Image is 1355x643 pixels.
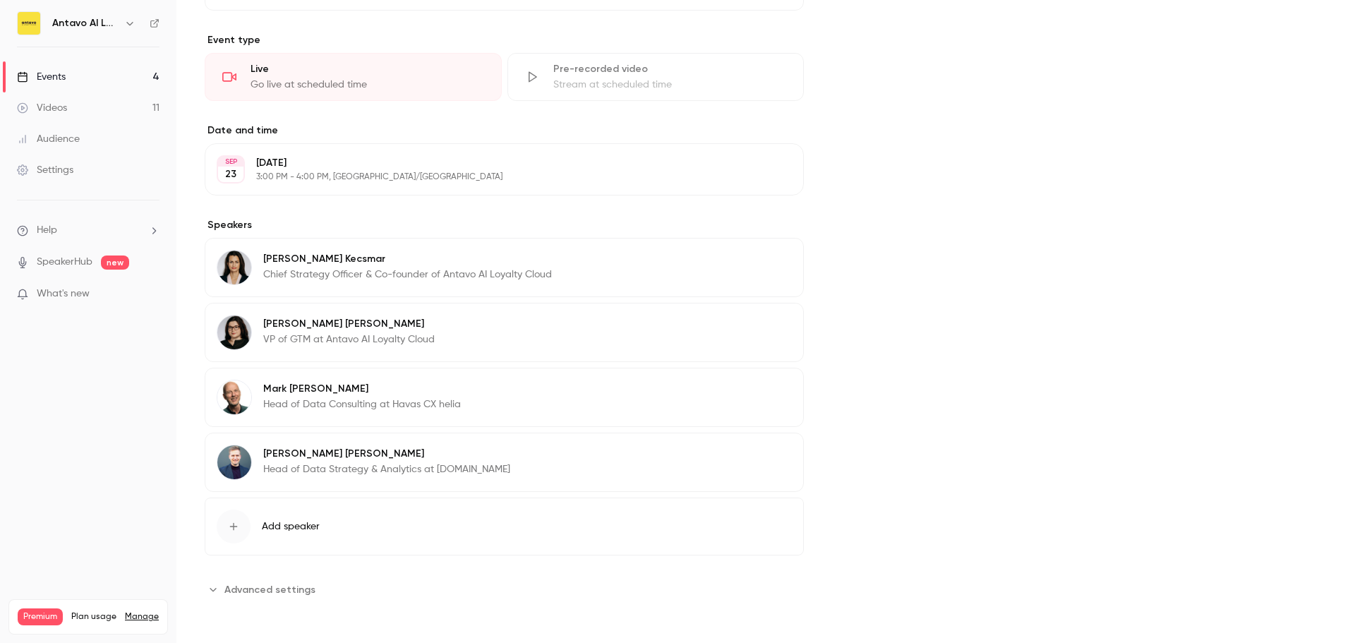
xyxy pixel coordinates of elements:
[125,611,159,623] a: Manage
[263,447,510,461] p: [PERSON_NAME] [PERSON_NAME]
[224,582,315,597] span: Advanced settings
[217,380,251,414] img: Mark Arnold
[52,16,119,30] h6: Antavo AI Loyalty Cloud
[101,256,129,270] span: new
[263,462,510,476] p: Head of Data Strategy & Analytics at [DOMAIN_NAME]
[143,288,159,301] iframe: Noticeable Trigger
[18,12,40,35] img: Antavo AI Loyalty Cloud
[17,223,159,238] li: help-dropdown-opener
[17,163,73,177] div: Settings
[218,157,243,167] div: SEP
[262,519,320,534] span: Add speaker
[17,70,66,84] div: Events
[263,382,461,396] p: Mark [PERSON_NAME]
[225,167,236,181] p: 23
[37,255,92,270] a: SpeakerHub
[205,498,804,555] button: Add speaker
[256,172,729,183] p: 3:00 PM - 4:00 PM, [GEOGRAPHIC_DATA]/[GEOGRAPHIC_DATA]
[205,578,324,601] button: Advanced settings
[17,101,67,115] div: Videos
[251,78,484,92] div: Go live at scheduled time
[205,368,804,427] div: Mark ArnoldMark [PERSON_NAME]Head of Data Consulting at Havas CX helia
[217,445,251,479] img: Marius Demary
[263,332,435,347] p: VP of GTM at Antavo AI Loyalty Cloud
[205,238,804,297] div: Zsuzsa Kecsmar[PERSON_NAME] KecsmarChief Strategy Officer & Co-founder of Antavo AI Loyalty Cloud
[251,62,484,76] div: Live
[71,611,116,623] span: Plan usage
[553,78,787,92] div: Stream at scheduled time
[263,397,461,411] p: Head of Data Consulting at Havas CX helia
[263,268,552,282] p: Chief Strategy Officer & Co-founder of Antavo AI Loyalty Cloud
[18,608,63,625] span: Premium
[217,251,251,284] img: Zsuzsa Kecsmar
[37,223,57,238] span: Help
[205,218,804,232] label: Speakers
[217,316,251,349] img: Giulia Filoso
[205,124,804,138] label: Date and time
[263,317,435,331] p: [PERSON_NAME] [PERSON_NAME]
[205,33,804,47] p: Event type
[205,578,804,601] section: Advanced settings
[17,132,80,146] div: Audience
[256,156,729,170] p: [DATE]
[553,62,787,76] div: Pre-recorded video
[37,287,90,301] span: What's new
[205,53,502,101] div: LiveGo live at scheduled time
[263,252,552,266] p: [PERSON_NAME] Kecsmar
[205,433,804,492] div: Marius Demary[PERSON_NAME] [PERSON_NAME]Head of Data Strategy & Analytics at [DOMAIN_NAME]
[205,303,804,362] div: Giulia Filoso[PERSON_NAME] [PERSON_NAME]VP of GTM at Antavo AI Loyalty Cloud
[507,53,805,101] div: Pre-recorded videoStream at scheduled time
